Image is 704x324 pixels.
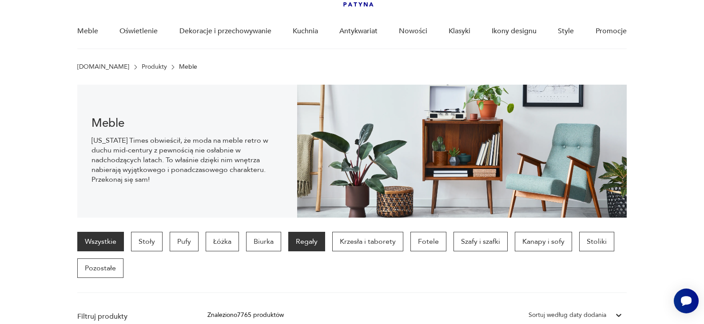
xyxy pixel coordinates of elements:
a: Ikony designu [492,14,537,48]
a: Biurka [246,232,281,251]
a: Stoły [131,232,163,251]
a: Pozostałe [77,258,123,278]
a: Fotele [410,232,446,251]
a: Łóżka [206,232,239,251]
a: Produkty [142,63,167,70]
a: Kanapy i sofy [515,232,572,251]
p: Filtruj produkty [77,312,186,321]
a: Kuchnia [293,14,318,48]
a: Regały [288,232,325,251]
p: Meble [179,63,197,70]
h1: Meble [91,118,283,129]
a: Oświetlenie [119,14,158,48]
iframe: Smartsupp widget button [674,289,699,313]
a: Stoliki [579,232,614,251]
a: Promocje [596,14,627,48]
a: Meble [77,14,98,48]
a: [DOMAIN_NAME] [77,63,129,70]
div: Sortuj według daty dodania [529,310,606,320]
a: Dekoracje i przechowywanie [179,14,271,48]
a: Klasyki [449,14,470,48]
img: Meble [297,85,627,218]
a: Pufy [170,232,199,251]
p: [US_STATE] Times obwieścił, że moda na meble retro w duchu mid-century z pewnością nie osłabnie w... [91,136,283,184]
a: Style [558,14,574,48]
a: Szafy i szafki [453,232,508,251]
div: Znaleziono 7765 produktów [207,310,284,320]
a: Wszystkie [77,232,124,251]
a: Antykwariat [339,14,378,48]
a: Nowości [399,14,427,48]
a: Krzesła i taborety [332,232,403,251]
